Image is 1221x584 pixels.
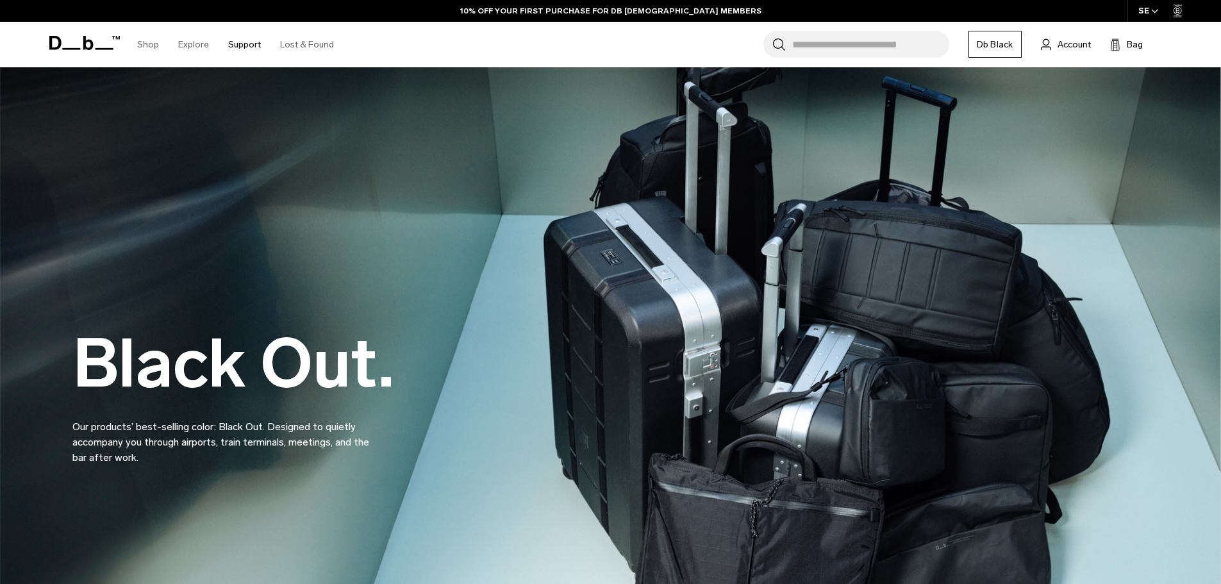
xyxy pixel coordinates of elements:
span: Bag [1127,38,1143,51]
p: Our products’ best-selling color: Black Out. Designed to quietly accompany you through airports, ... [72,404,380,465]
button: Bag [1110,37,1143,52]
a: Account [1041,37,1091,52]
a: Shop [137,22,159,67]
a: Explore [178,22,209,67]
h2: Black Out. [72,330,394,397]
a: Support [228,22,261,67]
a: 10% OFF YOUR FIRST PURCHASE FOR DB [DEMOGRAPHIC_DATA] MEMBERS [460,5,761,17]
span: Account [1058,38,1091,51]
a: Db Black [968,31,1022,58]
nav: Main Navigation [128,22,344,67]
a: Lost & Found [280,22,334,67]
